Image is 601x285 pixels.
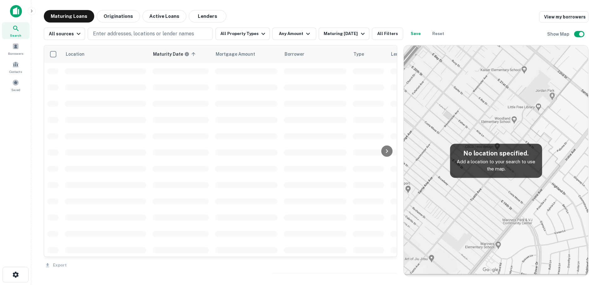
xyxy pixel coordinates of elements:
[10,5,22,18] img: capitalize-icon.png
[9,69,22,74] span: Contacts
[406,28,426,40] button: Save your search to get updates of matches that match your search criteria.
[153,51,189,58] div: Maturity dates displayed may be estimated. Please contact the lender for the most accurate maturi...
[62,45,149,63] th: Location
[189,10,226,23] button: Lenders
[570,235,601,265] iframe: Chat Widget
[455,149,537,158] h5: No location specified.
[324,30,366,38] div: Maturing [DATE]
[153,51,183,58] h6: Maturity Date
[455,158,537,173] p: Add a location to your search to use the map.
[372,28,403,40] button: All Filters
[350,45,387,63] th: Type
[404,45,588,276] img: map-placeholder.webp
[2,59,29,75] a: Contacts
[215,28,270,40] button: All Property Types
[44,28,85,40] button: All sources
[8,51,23,56] span: Borrowers
[319,28,369,40] button: Maturing [DATE]
[281,45,350,63] th: Borrower
[547,31,570,38] h6: Show Map
[93,30,194,38] p: Enter addresses, locations or lender names
[142,10,186,23] button: Active Loans
[153,51,198,58] span: Maturity dates displayed may be estimated. Please contact the lender for the most accurate maturi...
[272,28,316,40] button: Any Amount
[2,77,29,94] a: Saved
[49,30,82,38] div: All sources
[2,40,29,57] a: Borrowers
[539,11,588,23] a: View my borrowers
[65,50,93,58] span: Location
[285,50,304,58] span: Borrower
[97,10,140,23] button: Originations
[353,50,364,58] span: Type
[428,28,448,40] button: Reset
[10,33,21,38] span: Search
[88,28,213,40] button: Enter addresses, locations or lender names
[2,22,29,39] a: Search
[216,50,263,58] span: Mortgage Amount
[44,10,94,23] button: Maturing Loans
[149,45,212,63] th: Maturity dates displayed may be estimated. Please contact the lender for the most accurate maturi...
[212,45,281,63] th: Mortgage Amount
[11,87,20,92] span: Saved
